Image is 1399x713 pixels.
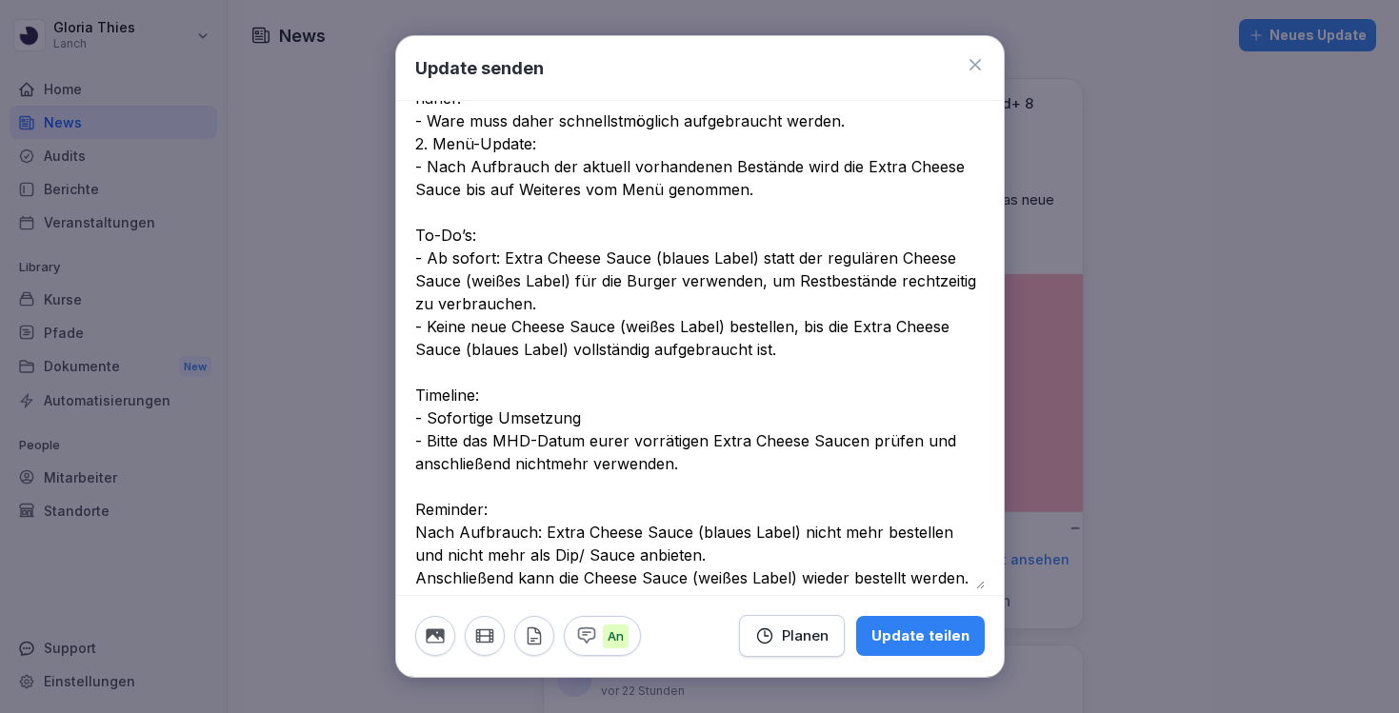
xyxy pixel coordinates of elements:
[415,55,544,81] h1: Update senden
[871,626,969,647] div: Update teilen
[739,616,845,658] button: Planen
[856,617,985,657] button: Update teilen
[755,626,829,647] div: Planen
[564,617,641,657] button: An
[603,624,629,649] p: An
